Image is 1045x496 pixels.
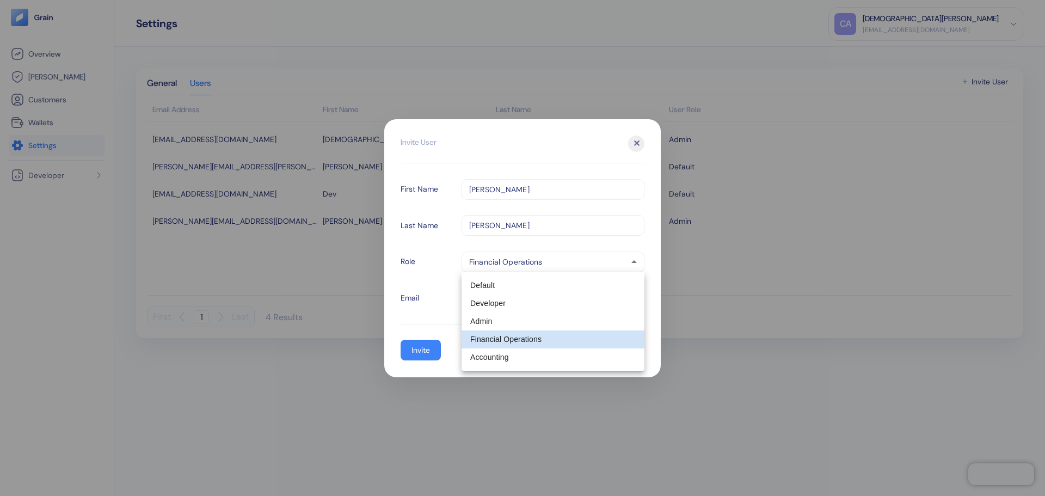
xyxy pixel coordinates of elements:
[462,277,644,295] li: Default
[462,295,644,313] li: Developer
[462,330,644,348] li: Financial Operations
[462,348,644,366] li: Accounting
[462,313,644,330] li: Admin
[968,463,1034,485] iframe: Chatra live chat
